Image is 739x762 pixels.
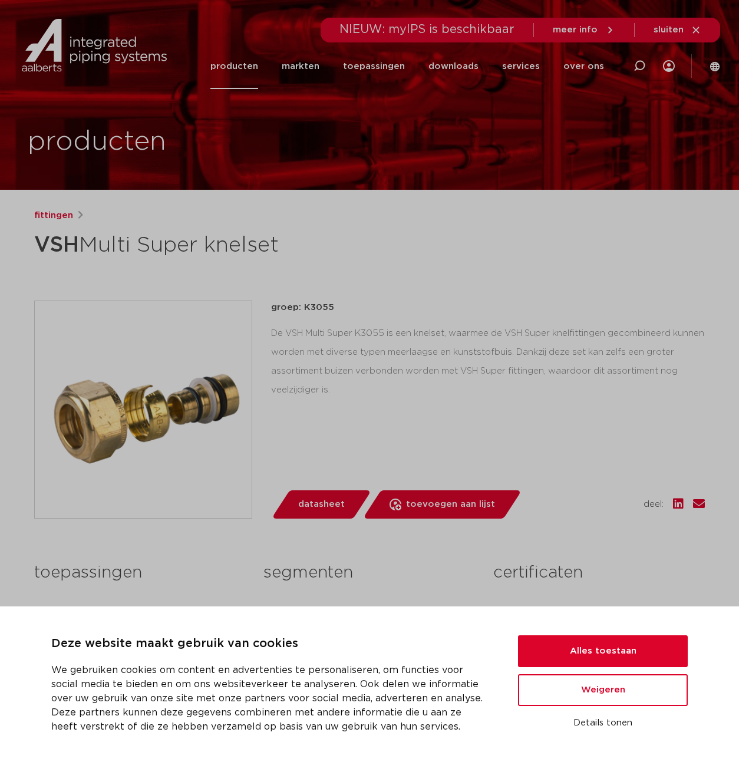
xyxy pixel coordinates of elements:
[654,25,701,35] a: sluiten
[271,490,371,519] a: datasheet
[518,713,688,733] button: Details tonen
[493,561,705,585] h3: certificaten
[51,663,490,734] p: We gebruiken cookies om content en advertenties te personaliseren, om functies voor social media ...
[428,44,479,89] a: downloads
[210,44,258,89] a: producten
[553,25,615,35] a: meer info
[518,674,688,706] button: Weigeren
[553,25,598,34] span: meer info
[654,25,684,34] span: sluiten
[28,123,166,161] h1: producten
[343,44,405,89] a: toepassingen
[263,603,287,627] img: woningbouw
[34,209,73,223] a: fittingen
[263,561,475,585] h3: segmenten
[406,495,495,514] span: toevoegen aan lijst
[339,24,514,35] span: NIEUW: myIPS is beschikbaar
[644,497,664,512] span: deel:
[502,44,540,89] a: services
[51,635,490,654] p: Deze website maakt gebruik van cookies
[271,324,705,399] div: De VSH Multi Super K3055 is een knelset, waarmee de VSH Super knelfittingen gecombineerd kunnen w...
[282,44,319,89] a: markten
[271,301,705,315] p: groep: K3055
[34,561,246,585] h3: toepassingen
[34,227,477,263] h1: Multi Super knelset
[563,44,604,89] a: over ons
[298,495,345,514] span: datasheet
[493,603,705,618] p: geen certificaten beschikbaar
[34,603,58,627] img: drinkwater
[35,301,252,518] img: Product Image for VSH Multi Super knelset
[210,44,604,89] nav: Menu
[34,235,79,256] strong: VSH
[518,635,688,667] button: Alles toestaan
